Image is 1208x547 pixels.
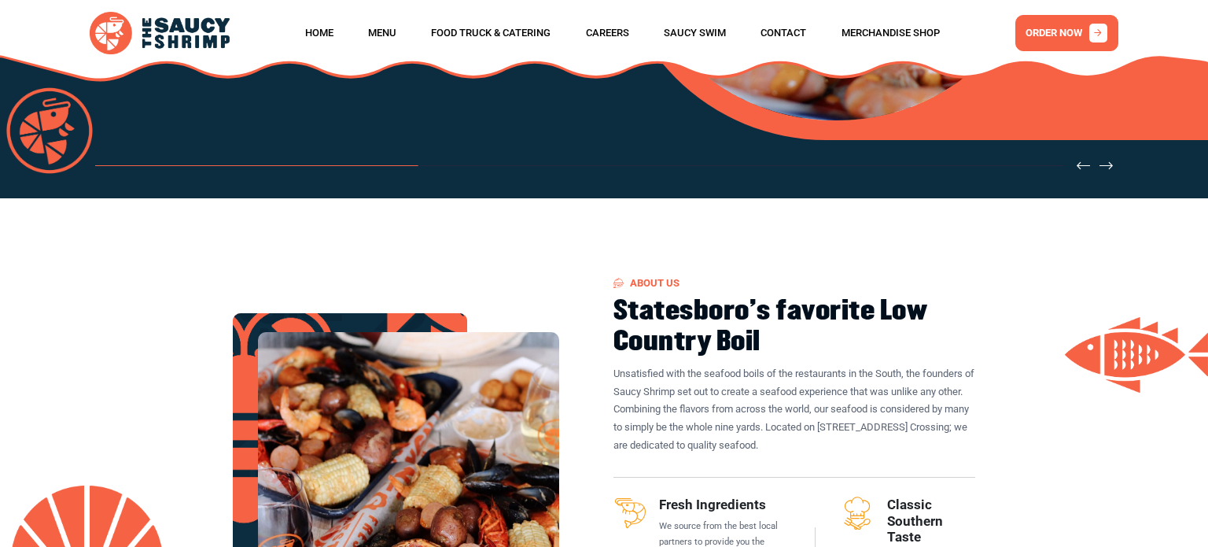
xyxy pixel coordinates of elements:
button: Previous slide [1077,159,1090,172]
img: logo [90,12,230,54]
a: Merchandise Shop [842,3,940,63]
a: Saucy Swim [664,3,726,63]
button: Next slide [1099,159,1113,172]
a: Menu [368,3,396,63]
a: Contact [761,3,806,63]
h3: Fresh Ingredients [659,497,790,512]
a: Home [305,3,333,63]
a: Careers [586,3,629,63]
a: ORDER NOW [1015,15,1118,50]
p: Unsatisfied with the seafood boils of the restaurants in the South, the founders of Saucy Shrimp ... [613,365,975,455]
h2: Statesboro's favorite Low Country Boil [613,296,975,357]
a: Food Truck & Catering [431,3,551,63]
h3: Classic Southern Taste [887,497,976,545]
span: About US [613,278,679,288]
